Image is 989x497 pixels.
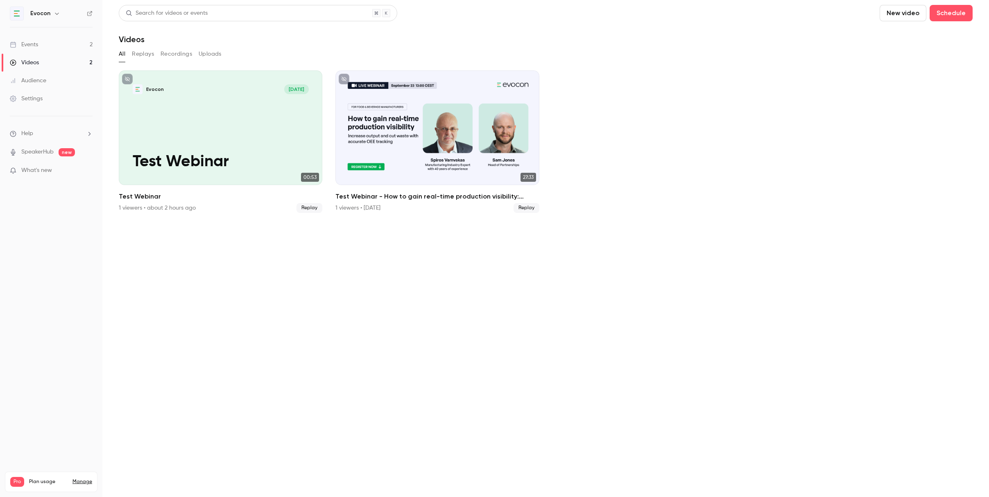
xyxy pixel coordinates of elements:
[126,9,208,18] div: Search for videos or events
[133,153,309,171] p: Test Webinar
[132,47,154,61] button: Replays
[10,477,24,487] span: Pro
[10,41,38,49] div: Events
[10,129,93,138] li: help-dropdown-opener
[335,70,539,213] li: Test Webinar - How to gain real-time production visibility: increase output and cut waste with ac...
[119,34,145,44] h1: Videos
[514,203,539,213] span: Replay
[10,59,39,67] div: Videos
[880,5,926,21] button: New video
[335,192,539,201] h2: Test Webinar - How to gain real-time production visibility: increase output and cut waste with ac...
[59,148,75,156] span: new
[521,173,536,182] span: 27:33
[146,86,164,93] p: Evocon
[119,192,322,201] h2: Test Webinar
[119,70,973,213] ul: Videos
[21,148,54,156] a: SpeakerHub
[301,173,319,182] span: 00:53
[161,47,192,61] button: Recordings
[72,479,92,485] a: Manage
[10,95,43,103] div: Settings
[284,84,309,95] span: [DATE]
[335,70,539,213] a: 27:33Test Webinar - How to gain real-time production visibility: increase output and cut waste wi...
[21,166,52,175] span: What's new
[30,9,50,18] h6: Evocon
[119,70,322,213] a: Test WebinarEvocon[DATE]Test Webinar00:53Test Webinar1 viewers • about 2 hours agoReplay
[296,203,322,213] span: Replay
[930,5,973,21] button: Schedule
[10,7,23,20] img: Evocon
[122,74,133,84] button: unpublished
[119,204,196,212] div: 1 viewers • about 2 hours ago
[119,47,125,61] button: All
[335,204,380,212] div: 1 viewers • [DATE]
[199,47,222,61] button: Uploads
[119,5,973,492] section: Videos
[339,74,349,84] button: unpublished
[29,479,68,485] span: Plan usage
[119,70,322,213] li: Test Webinar
[10,77,46,85] div: Audience
[21,129,33,138] span: Help
[133,84,143,95] img: Test Webinar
